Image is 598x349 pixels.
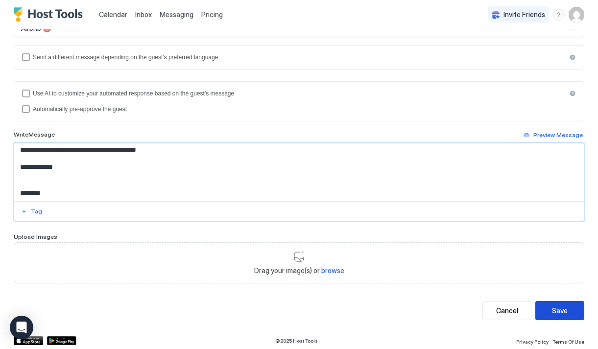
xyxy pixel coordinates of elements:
div: languagesEnabled [22,53,576,61]
button: Cancel [482,301,531,320]
a: Terms Of Use [552,336,584,346]
span: Messaging [160,10,193,19]
div: User profile [569,7,584,23]
span: © 2025 Host Tools [275,338,318,344]
div: Open Intercom Messenger [10,316,33,339]
div: Save [552,305,568,316]
div: Cancel [496,305,518,316]
span: Upload Images [14,233,57,240]
div: Send a different message depending on the guest's preferred language [33,54,566,61]
a: Calendar [99,9,127,20]
button: Save [535,301,584,320]
a: App Store [14,336,43,345]
div: useAI [22,90,576,97]
a: Messaging [160,9,193,20]
span: Write Message [14,131,55,138]
span: Calendar [99,10,127,19]
a: Google Play Store [47,336,76,345]
div: menu [553,9,565,21]
button: Preview Message [522,129,584,141]
span: Privacy Policy [516,339,549,345]
span: Terms Of Use [552,339,584,345]
span: browse [321,266,344,275]
a: Privacy Policy [516,336,549,346]
div: preapprove [22,105,576,113]
a: Inbox [135,9,152,20]
span: Drag your image(s) or [254,266,344,275]
div: Preview Message [533,131,583,140]
textarea: Input Field [14,143,584,201]
div: Use AI to customize your automated response based on the guest's message [33,90,566,97]
span: Pricing [201,10,223,19]
span: Inbox [135,10,152,19]
a: Host Tools Logo [14,7,87,22]
div: Automatically pre-approve the guest [33,106,576,113]
span: Invite Friends [503,10,545,19]
button: Tag [20,206,44,217]
div: Tag [31,207,42,216]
